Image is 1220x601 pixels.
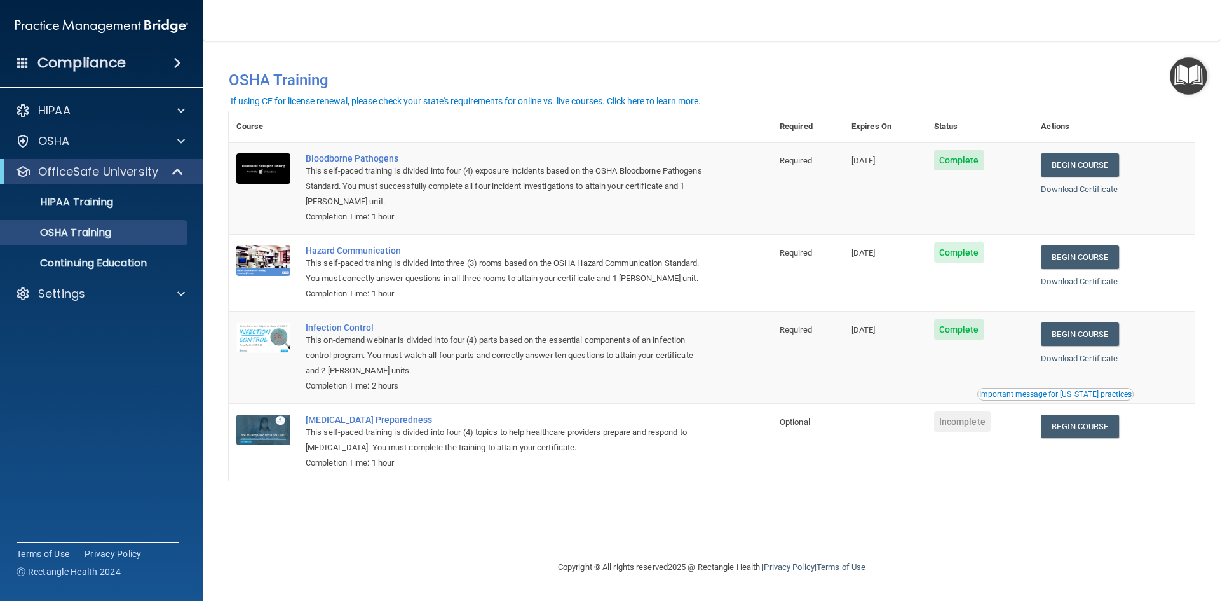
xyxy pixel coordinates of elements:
[934,150,984,170] span: Complete
[1000,511,1205,562] iframe: Drift Widget Chat Controller
[1041,245,1118,269] a: Begin Course
[306,378,708,394] div: Completion Time: 2 hours
[15,13,188,39] img: PMB logo
[780,417,810,427] span: Optional
[1041,354,1118,363] a: Download Certificate
[306,245,708,256] a: Hazard Communication
[229,71,1195,89] h4: OSHA Training
[306,256,708,286] div: This self-paced training is divided into three (3) rooms based on the OSHA Hazard Communication S...
[306,153,708,163] a: Bloodborne Pathogens
[17,565,121,578] span: Ⓒ Rectangle Health 2024
[934,242,984,263] span: Complete
[15,134,185,149] a: OSHA
[780,156,812,165] span: Required
[231,97,701,106] div: If using CE for license renewal, please check your state's requirements for online vs. live cours...
[15,164,184,179] a: OfficeSafe University
[934,411,991,432] span: Incomplete
[1041,415,1118,438] a: Begin Course
[306,455,708,471] div: Completion Time: 1 hour
[38,164,158,179] p: OfficeSafe University
[851,156,876,165] span: [DATE]
[851,325,876,335] span: [DATE]
[8,196,113,209] p: HIPAA Training
[764,562,814,572] a: Privacy Policy
[85,548,142,560] a: Privacy Policy
[306,425,708,455] div: This self-paced training is divided into four (4) topics to help healthcare providers prepare and...
[38,286,85,301] p: Settings
[38,134,70,149] p: OSHA
[38,103,71,118] p: HIPAA
[817,562,865,572] a: Terms of Use
[306,163,708,209] div: This self-paced training is divided into four (4) exposure incidents based on the OSHA Bloodborne...
[15,286,185,301] a: Settings
[306,322,708,333] a: Infection Control
[306,333,708,378] div: This on-demand webinar is divided into four (4) parts based on the essential components of an inf...
[17,548,69,560] a: Terms of Use
[1041,153,1118,177] a: Begin Course
[772,111,844,142] th: Required
[979,390,1132,398] div: Important message for [US_STATE] practices
[844,111,926,142] th: Expires On
[780,325,812,335] span: Required
[229,111,298,142] th: Course
[15,103,185,118] a: HIPAA
[480,547,944,588] div: Copyright © All rights reserved 2025 @ Rectangle Health | |
[780,248,812,258] span: Required
[926,111,1034,142] th: Status
[306,209,708,225] div: Completion Time: 1 hour
[1041,277,1118,286] a: Download Certificate
[934,319,984,340] span: Complete
[1170,57,1207,95] button: Open Resource Center
[1033,111,1195,142] th: Actions
[1041,322,1118,346] a: Begin Course
[851,248,876,258] span: [DATE]
[1041,184,1118,194] a: Download Certificate
[306,286,708,301] div: Completion Time: 1 hour
[8,257,182,270] p: Continuing Education
[306,415,708,425] a: [MEDICAL_DATA] Preparedness
[37,54,126,72] h4: Compliance
[8,226,111,239] p: OSHA Training
[977,388,1134,401] button: Read this if you are a dental practitioner in the state of CA
[229,95,703,107] button: If using CE for license renewal, please check your state's requirements for online vs. live cours...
